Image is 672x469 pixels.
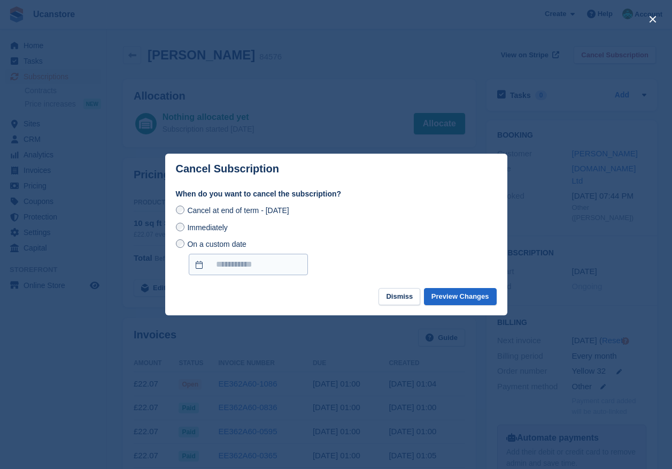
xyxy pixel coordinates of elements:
span: Immediately [187,223,227,232]
input: On a custom date [189,254,308,275]
span: On a custom date [187,240,246,248]
p: Cancel Subscription [176,163,279,175]
button: Preview Changes [424,288,497,306]
button: Dismiss [379,288,420,306]
input: Cancel at end of term - [DATE] [176,206,184,214]
button: close [644,11,661,28]
label: When do you want to cancel the subscription? [176,188,497,200]
input: On a custom date [176,239,184,248]
span: Cancel at end of term - [DATE] [187,206,289,215]
input: Immediately [176,223,184,231]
